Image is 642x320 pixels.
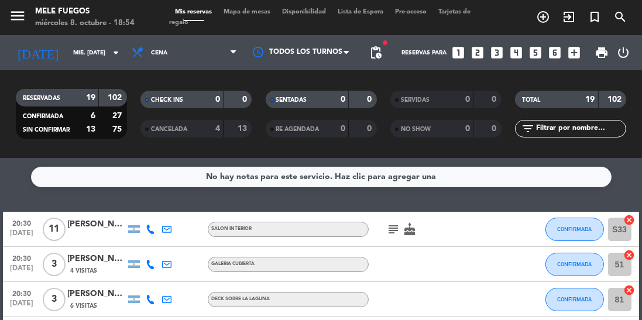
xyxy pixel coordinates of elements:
[9,7,26,25] i: menu
[276,9,332,15] span: Disponibilidad
[624,284,636,296] i: cancel
[341,95,345,104] strong: 0
[557,226,592,232] span: CONFIRMADA
[43,288,66,311] span: 3
[367,95,374,104] strong: 0
[7,216,36,229] span: 20:30
[211,226,252,231] span: SALON INTERIOR
[489,45,504,60] i: looks_3
[70,301,97,311] span: 6 Visitas
[545,253,604,276] button: CONFIRMADA
[169,9,218,15] span: Mis reservas
[206,170,436,184] div: No hay notas para este servicio. Haz clic para agregar una
[215,95,220,104] strong: 0
[562,10,576,24] i: exit_to_app
[23,113,63,119] span: CONFIRMADA
[624,214,636,226] i: cancel
[332,9,389,15] span: Lista de Espera
[23,127,70,133] span: SIN CONFIRMAR
[401,126,431,132] span: NO SHOW
[535,122,626,135] input: Filtrar por nombre...
[7,229,36,243] span: [DATE]
[386,222,400,236] i: subject
[403,222,417,236] i: cake
[616,46,630,60] i: power_settings_new
[109,46,123,60] i: arrow_drop_down
[7,300,36,313] span: [DATE]
[276,97,307,103] span: SENTADAS
[545,288,604,311] button: CONFIRMADA
[492,125,499,133] strong: 0
[211,261,255,266] span: GALERIA CUBIERTA
[9,7,26,29] button: menu
[613,35,633,70] div: LOG OUT
[242,95,249,104] strong: 0
[67,252,126,266] div: [PERSON_NAME]
[23,95,60,101] span: RESERVADAS
[389,9,432,15] span: Pre-acceso
[595,46,609,60] span: print
[545,218,604,241] button: CONFIRMADA
[7,251,36,264] span: 20:30
[86,94,95,102] strong: 19
[451,45,466,60] i: looks_one
[521,122,535,136] i: filter_list
[613,10,627,24] i: search
[215,125,220,133] strong: 4
[367,125,374,133] strong: 0
[586,95,595,104] strong: 19
[276,126,320,132] span: RE AGENDADA
[382,39,389,46] span: fiber_manual_record
[112,125,124,133] strong: 75
[528,45,543,60] i: looks_5
[35,18,135,29] div: miércoles 8. octubre - 18:54
[624,249,636,261] i: cancel
[151,126,187,132] span: CANCELADA
[557,261,592,267] span: CONFIRMADA
[465,95,470,104] strong: 0
[369,46,383,60] span: pending_actions
[547,45,562,60] i: looks_6
[607,95,624,104] strong: 102
[492,95,499,104] strong: 0
[470,45,485,60] i: looks_two
[567,45,582,60] i: add_box
[238,125,249,133] strong: 13
[211,297,270,301] span: DECK SOBRE LA LAGUNA
[43,253,66,276] span: 3
[35,6,135,18] div: Mele Fuegos
[67,287,126,301] div: [PERSON_NAME]
[43,218,66,241] span: 11
[67,218,126,231] div: [PERSON_NAME]
[509,45,524,60] i: looks_4
[341,125,345,133] strong: 0
[91,112,95,120] strong: 6
[151,97,183,103] span: CHECK INS
[112,112,124,120] strong: 27
[588,10,602,24] i: turned_in_not
[108,94,124,102] strong: 102
[522,97,540,103] span: TOTAL
[7,264,36,278] span: [DATE]
[401,50,447,56] span: Reservas para
[9,40,67,65] i: [DATE]
[151,50,167,56] span: Cena
[70,266,97,276] span: 4 Visitas
[401,97,430,103] span: SERVIDAS
[465,125,470,133] strong: 0
[218,9,276,15] span: Mapa de mesas
[536,10,550,24] i: add_circle_outline
[7,286,36,300] span: 20:30
[557,296,592,302] span: CONFIRMADA
[86,125,95,133] strong: 13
